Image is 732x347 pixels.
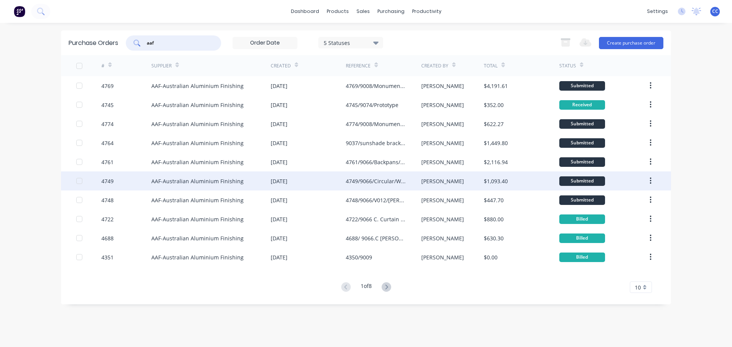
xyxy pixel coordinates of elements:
[484,253,498,261] div: $0.00
[346,82,406,90] div: 4769/9008/Monument/Door jambs Louvres/L1,GF External
[69,38,118,48] div: Purchase Orders
[421,215,464,223] div: [PERSON_NAME]
[421,101,464,109] div: [PERSON_NAME]
[271,253,287,261] div: [DATE]
[287,6,323,17] a: dashboard
[346,215,406,223] div: 4722/9066 C. Curtain Wall Brackets and washers
[151,253,244,261] div: AAF-Australian Aluminium Finishing
[101,234,114,242] div: 4688
[421,196,464,204] div: [PERSON_NAME]
[484,177,508,185] div: $1,093.40
[151,196,244,204] div: AAF-Australian Aluminium Finishing
[271,139,287,147] div: [DATE]
[559,214,605,224] div: Billed
[101,101,114,109] div: 4745
[271,101,287,109] div: [DATE]
[101,82,114,90] div: 4769
[353,6,374,17] div: sales
[346,253,372,261] div: 4350/9009
[408,6,445,17] div: productivity
[374,6,408,17] div: purchasing
[559,100,605,110] div: Received
[271,177,287,185] div: [DATE]
[421,120,464,128] div: [PERSON_NAME]
[484,196,504,204] div: $447.70
[151,139,244,147] div: AAF-Australian Aluminium Finishing
[101,120,114,128] div: 4774
[151,62,172,69] div: Supplier
[559,233,605,243] div: Billed
[271,62,291,69] div: Created
[151,82,244,90] div: AAF-Australian Aluminium Finishing
[151,158,244,166] div: AAF-Australian Aluminium Finishing
[101,62,104,69] div: #
[559,81,605,91] div: Submitted
[484,120,504,128] div: $622.27
[346,196,406,204] div: 4748/9066/V012/[PERSON_NAME]
[559,119,605,129] div: Submitted
[599,37,663,49] button: Create purchase order
[712,8,718,15] span: CC
[101,253,114,261] div: 4351
[559,253,605,262] div: Billed
[484,158,508,166] div: $2,116.94
[559,62,576,69] div: Status
[421,82,464,90] div: [PERSON_NAME]
[421,139,464,147] div: [PERSON_NAME]
[101,158,114,166] div: 4761
[151,120,244,128] div: AAF-Australian Aluminium Finishing
[101,215,114,223] div: 4722
[271,158,287,166] div: [DATE]
[635,283,641,291] span: 10
[146,39,209,47] input: Search purchase orders...
[484,234,504,242] div: $630.30
[346,177,406,185] div: 4749/9066/Circular/WCC
[271,82,287,90] div: [DATE]
[346,120,406,128] div: 4774/9008/Monument/Structural bracket, louvre blade
[151,215,244,223] div: AAF-Australian Aluminium Finishing
[484,101,504,109] div: $352.00
[484,62,498,69] div: Total
[101,139,114,147] div: 4764
[559,176,605,186] div: Submitted
[421,177,464,185] div: [PERSON_NAME]
[643,6,672,17] div: settings
[323,6,353,17] div: products
[421,62,448,69] div: Created By
[421,234,464,242] div: [PERSON_NAME]
[271,234,287,242] div: [DATE]
[346,139,406,147] div: 9037/sunshade brackets/Canterbury Leisure
[484,82,508,90] div: $4,191.61
[559,195,605,205] div: Submitted
[421,158,464,166] div: [PERSON_NAME]
[324,38,378,46] div: 5 Statuses
[271,215,287,223] div: [DATE]
[101,196,114,204] div: 4748
[421,253,464,261] div: [PERSON_NAME]
[484,215,504,223] div: $880.00
[346,158,406,166] div: 4761/9066/Backpans/Curtain wall
[233,37,297,49] input: Order Date
[559,157,605,167] div: Submitted
[151,177,244,185] div: AAF-Australian Aluminium Finishing
[346,234,406,242] div: 4688/ 9066.C [PERSON_NAME] College Backpans
[346,62,371,69] div: Reference
[271,120,287,128] div: [DATE]
[151,101,244,109] div: AAF-Australian Aluminium Finishing
[101,177,114,185] div: 4749
[346,101,398,109] div: 4745/9074/Prototype
[151,234,244,242] div: AAF-Australian Aluminium Finishing
[559,138,605,148] div: Submitted
[484,139,508,147] div: $1,449.80
[14,6,25,17] img: Factory
[361,282,372,293] div: 1 of 8
[271,196,287,204] div: [DATE]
